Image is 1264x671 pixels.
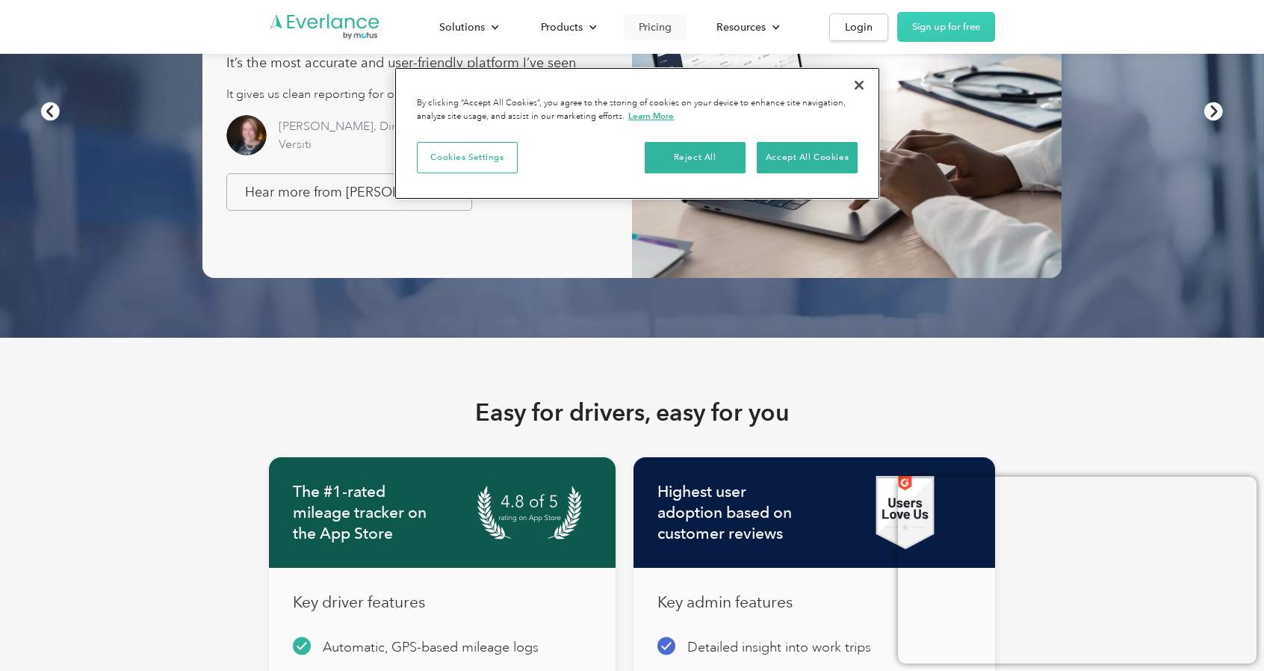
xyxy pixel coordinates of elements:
div: It gives us clean reporting for our business while saving everyone time. [226,85,607,103]
input: Submit [110,89,185,120]
a: More information about your privacy, opens in a new tab [628,111,674,121]
button: Accept All Cookies [757,142,858,173]
div: Privacy [394,67,880,200]
div: Resources [701,14,792,40]
a: Hear more from [PERSON_NAME] [226,173,472,211]
p: Key driver features [293,592,425,613]
div: [PERSON_NAME], Director Versiti [279,117,424,153]
iframe: Popup CTA [898,477,1257,664]
div: By clicking “Accept All Cookies”, you agree to the storing of cookies on your device to enhance s... [417,97,858,123]
h2: Easy for drivers, easy for you [475,398,790,427]
div: Pricing [639,18,672,37]
button: Reject All [645,142,746,173]
button: Cookies Settings [417,142,518,173]
div: Hear more from [PERSON_NAME] [245,183,453,201]
div: Login [845,18,873,37]
div: Products [526,14,609,40]
h3: Highest user adoption based on customer reviews [657,463,802,562]
div: Resources [716,18,766,37]
p: Detailed insight into work trips [687,637,871,658]
a: Go to homepage [269,13,381,41]
button: Close [843,69,876,102]
p: Key admin features [657,592,793,613]
a: Login [829,13,888,41]
div: Products [541,18,583,37]
div: Solutions [424,14,511,40]
div: Cookie banner [394,67,880,200]
div: Solutions [439,18,485,37]
a: Pricing [624,14,687,40]
a: Sign up for free [897,12,995,42]
div: It’s the most accurate and user-friendly platform I’ve seen [226,53,576,73]
p: Automatic, GPS-based mileage logs [323,637,539,658]
h3: The #1-rated mileage tracker on the App Store [293,463,430,562]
